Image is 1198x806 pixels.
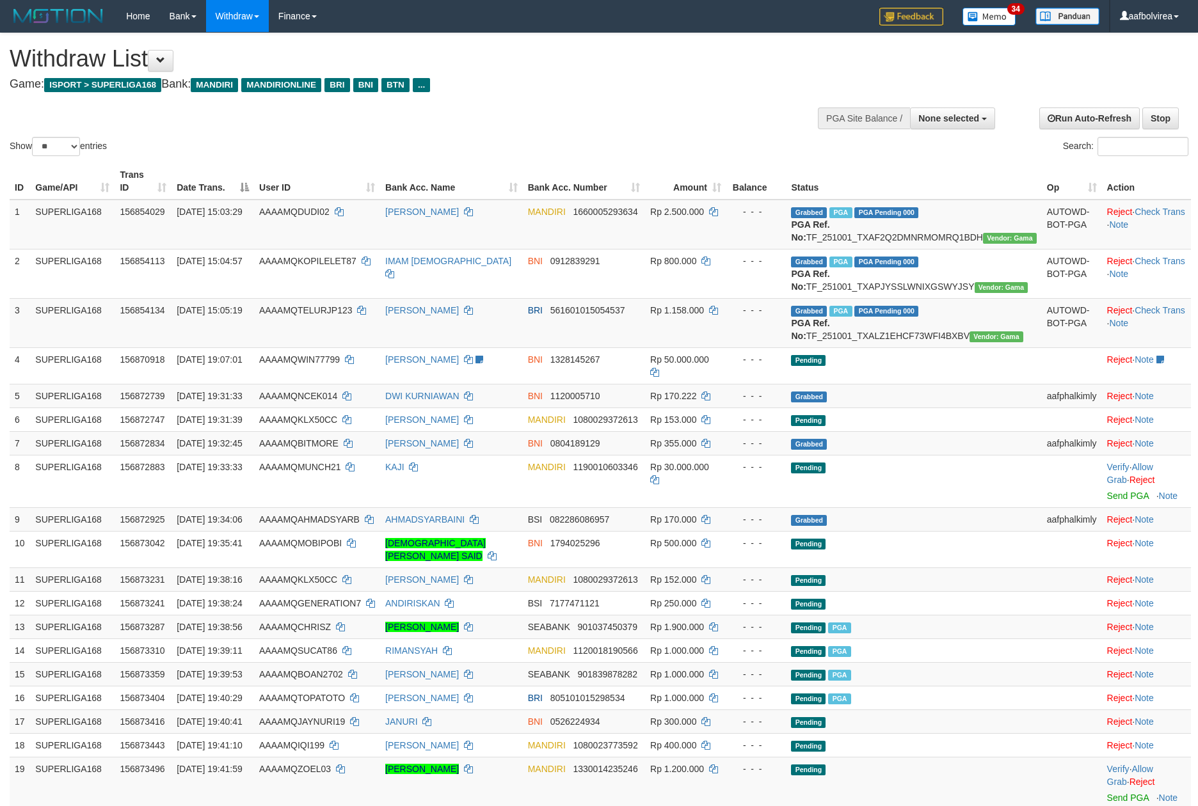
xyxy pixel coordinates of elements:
td: · [1102,384,1191,407]
a: Reject [1107,415,1133,425]
span: Copy 0804189129 to clipboard [550,438,600,448]
td: · [1102,638,1191,662]
a: Note [1135,438,1154,448]
span: Marked by aafsengchandara [828,670,851,681]
td: SUPERLIGA168 [30,431,115,455]
a: Reject [1107,305,1133,315]
a: Note [1110,269,1129,279]
span: [DATE] 19:31:33 [177,391,242,401]
span: AAAAMQBITMORE [259,438,339,448]
span: 156873241 [120,598,164,608]
span: [DATE] 15:03:29 [177,207,242,217]
span: Copy 1328145267 to clipboard [550,354,600,365]
td: SUPERLIGA168 [30,407,115,431]
div: - - - [731,353,781,366]
span: AAAAMQKOPILELET87 [259,256,356,266]
a: [PERSON_NAME] [385,354,459,365]
b: PGA Ref. No: [791,318,829,341]
span: [DATE] 19:32:45 [177,438,242,448]
span: AAAAMQTELURJP123 [259,305,353,315]
span: BRI [528,305,543,315]
span: BNI [528,391,543,401]
span: MANDIRI [528,462,566,472]
span: AAAAMQWIN77799 [259,354,340,365]
span: Pending [791,670,826,681]
a: Verify [1107,462,1130,472]
span: Copy 7177471121 to clipboard [550,598,600,608]
a: Reject [1107,693,1133,703]
span: 156873310 [120,645,164,656]
a: Reject [1107,354,1133,365]
a: Note [1159,491,1178,501]
td: · · [1102,200,1191,249]
div: - - - [731,644,781,657]
a: Check Trans [1135,305,1185,315]
a: Note [1135,574,1154,585]
td: SUPERLIGA168 [30,591,115,615]
span: BTN [381,78,410,92]
span: Grabbed [791,515,827,526]
a: Note [1135,669,1154,679]
span: AAAAMQGENERATION7 [259,598,361,608]
span: 156872739 [120,391,164,401]
a: Reject [1107,740,1133,750]
a: DWI KURNIAWAN [385,391,459,401]
td: · [1102,686,1191,709]
td: AUTOWD-BOT-PGA [1042,200,1102,249]
a: Check Trans [1135,207,1185,217]
span: MANDIRI [528,645,566,656]
span: BNI [528,538,543,548]
span: AAAAMQMOBIPOBI [259,538,342,548]
td: 5 [10,384,30,407]
a: Reject [1107,514,1133,525]
span: MANDIRI [528,574,566,585]
span: Copy 901037450379 to clipboard [577,622,637,632]
td: · [1102,431,1191,455]
span: Grabbed [791,207,827,218]
span: [DATE] 19:38:24 [177,598,242,608]
label: Search: [1063,137,1188,156]
span: SEABANK [528,622,570,632]
a: Note [1135,514,1154,525]
span: Pending [791,646,826,657]
td: · [1102,507,1191,531]
span: AAAAMQMUNCH21 [259,462,341,472]
span: [DATE] 15:04:57 [177,256,242,266]
a: Allow Grab [1107,764,1153,787]
td: SUPERLIGA168 [30,507,115,531]
a: [PERSON_NAME] [385,669,459,679]
span: MANDIRI [528,415,566,425]
a: [PERSON_NAME] [385,740,459,750]
td: 4 [10,347,30,384]
b: PGA Ref. No: [791,269,829,292]
a: Stop [1142,107,1179,129]
span: [DATE] 19:07:01 [177,354,242,365]
span: AAAAMQKLX50CC [259,415,337,425]
th: Trans ID: activate to sort column ascending [115,163,172,200]
span: Pending [791,622,826,633]
span: 156873359 [120,669,164,679]
td: · [1102,531,1191,567]
span: BNI [528,438,543,448]
td: 3 [10,298,30,347]
span: Grabbed [791,391,827,402]
span: AAAAMQTOPATOTO [259,693,345,703]
span: Copy 1080029372613 to clipboard [573,574,637,585]
a: [DEMOGRAPHIC_DATA][PERSON_NAME] SAID [385,538,486,561]
span: BSI [528,598,543,608]
a: JANURI [385,716,418,727]
div: - - - [731,691,781,704]
th: Bank Acc. Number: activate to sort column ascending [523,163,645,200]
a: Reject [1107,669,1133,679]
td: SUPERLIGA168 [30,298,115,347]
span: [DATE] 19:38:56 [177,622,242,632]
div: - - - [731,390,781,402]
a: Note [1110,318,1129,328]
td: · [1102,347,1191,384]
a: Note [1135,391,1154,401]
a: ANDIRISKAN [385,598,440,608]
span: 156870918 [120,354,164,365]
button: None selected [910,107,995,129]
td: 13 [10,615,30,638]
span: Rp 1.900.000 [650,622,704,632]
